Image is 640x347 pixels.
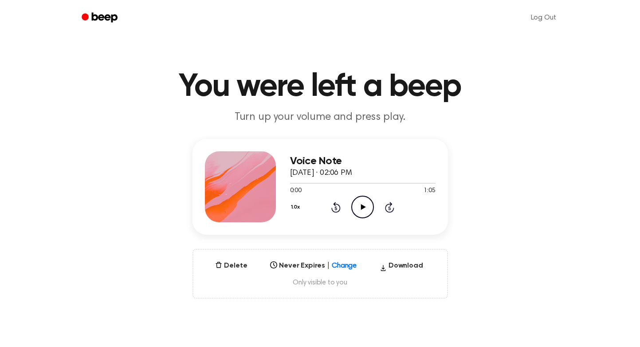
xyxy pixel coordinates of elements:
button: Download [376,260,427,275]
span: 0:00 [290,186,302,196]
button: Delete [212,260,251,271]
p: Turn up your volume and press play. [150,110,491,125]
a: Log Out [522,7,565,28]
span: Only visible to you [204,278,436,287]
a: Beep [75,9,126,27]
span: 1:05 [424,186,435,196]
button: 1.0x [290,200,303,215]
h1: You were left a beep [93,71,547,103]
span: [DATE] · 02:06 PM [290,169,352,177]
h3: Voice Note [290,155,436,167]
